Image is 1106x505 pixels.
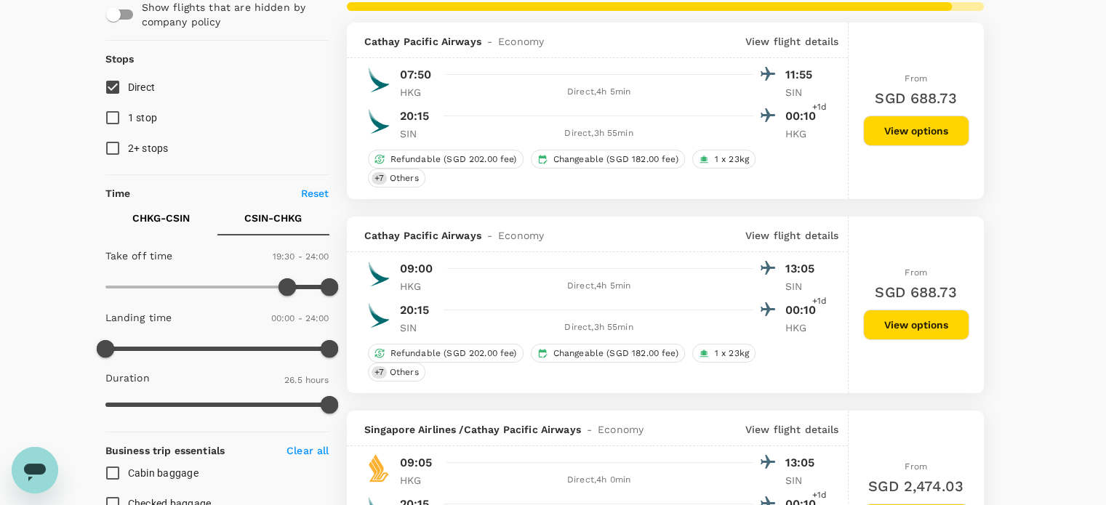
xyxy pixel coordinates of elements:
span: Changeable (SGD 182.00 fee) [548,347,684,360]
span: From [905,461,927,472]
p: Reset [301,186,329,201]
span: - [481,34,498,49]
p: 13:05 [785,454,822,472]
p: View flight details [745,34,839,49]
div: Changeable (SGD 182.00 fee) [531,344,685,363]
span: Cabin baggage [128,467,199,479]
p: 11:55 [785,66,822,84]
div: Direct , 4h 5min [445,279,753,294]
h6: SGD 688.73 [875,86,957,110]
p: Landing time [105,310,172,325]
div: Direct , 3h 55min [445,126,753,141]
span: - [481,228,498,243]
span: Refundable (SGD 202.00 fee) [385,347,523,360]
span: Cathay Pacific Airways [364,34,481,49]
div: Changeable (SGD 182.00 fee) [531,150,685,169]
span: Economy [498,228,544,243]
p: View flight details [745,422,839,437]
p: HKG [785,126,822,141]
span: +1d [812,100,827,115]
span: Others [384,366,425,379]
p: Duration [105,371,150,385]
img: CX [364,65,393,94]
div: Direct , 3h 55min [445,320,753,335]
div: Direct , 4h 0min [445,473,753,488]
span: 1 stop [128,112,158,124]
strong: Business trip essentials [105,445,225,456]
span: From [905,73,927,84]
p: 13:05 [785,260,822,278]
div: Refundable (SGD 202.00 fee) [368,344,524,363]
p: 20:15 [400,302,430,319]
strong: Stops [105,53,135,65]
img: CX [364,301,393,330]
p: SIN [785,85,822,100]
span: Singapore Airlines / Cathay Pacific Airways [364,422,581,437]
button: View options [863,310,969,340]
span: Cathay Pacific Airways [364,228,481,243]
p: SIN [400,126,436,141]
span: 1 x 23kg [709,347,755,360]
span: + 7 [372,172,387,185]
div: Direct , 4h 5min [445,85,753,100]
span: Economy [498,34,544,49]
h6: SGD 2,474.03 [868,474,963,498]
p: 09:05 [400,454,433,472]
p: SIN [785,473,822,488]
span: +1d [812,488,827,503]
span: 26.5 hours [284,375,329,385]
span: 2+ stops [128,142,169,154]
p: HKG [400,85,436,100]
p: 07:50 [400,66,432,84]
img: SQ [364,453,393,482]
span: - [581,422,598,437]
p: SIN [400,320,436,335]
span: Others [384,172,425,185]
p: 09:00 [400,260,433,278]
p: CSIN - CHKG [244,211,302,225]
p: CHKG - CSIN [132,211,190,225]
img: CX [364,259,393,288]
p: Clear all [286,443,329,458]
p: Time [105,186,131,201]
iframe: Button to launch messaging window [12,447,58,493]
div: +7Others [368,169,425,187]
button: View options [863,116,969,146]
p: 20:15 [400,108,430,125]
div: +7Others [368,363,425,381]
p: SIN [785,279,822,294]
p: HKG [785,320,822,335]
span: Economy [598,422,644,437]
p: HKG [400,279,436,294]
div: Refundable (SGD 202.00 fee) [368,150,524,169]
img: CX [364,107,393,136]
h6: SGD 688.73 [875,280,957,304]
span: +1d [812,294,827,309]
p: 00:10 [785,108,822,125]
p: View flight details [745,228,839,243]
span: Changeable (SGD 182.00 fee) [548,153,684,166]
span: Direct [128,81,156,93]
span: 00:00 - 24:00 [271,313,329,323]
p: Take off time [105,249,173,263]
span: Refundable (SGD 202.00 fee) [385,153,523,166]
p: HKG [400,473,436,488]
span: From [905,267,927,278]
p: 00:10 [785,302,822,319]
span: 19:30 - 24:00 [273,251,329,262]
div: 1 x 23kg [692,344,756,363]
span: + 7 [372,366,387,379]
span: 1 x 23kg [709,153,755,166]
div: 1 x 23kg [692,150,756,169]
